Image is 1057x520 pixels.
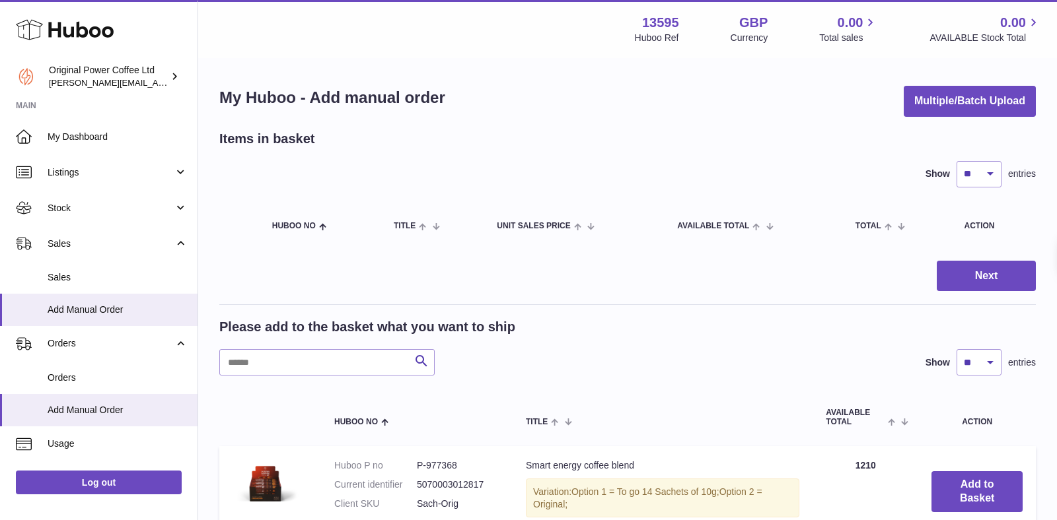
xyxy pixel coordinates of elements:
dd: Sach-Orig [417,498,499,510]
span: Total sales [819,32,878,44]
a: Log out [16,471,182,494]
div: Huboo Ref [635,32,679,44]
label: Show [926,356,950,369]
dd: P-977368 [417,459,499,472]
span: Total [856,222,881,230]
dd: 5070003012817 [417,478,499,491]
span: Huboo no [334,418,378,426]
button: Add to Basket [931,471,1023,512]
span: entries [1008,168,1036,180]
span: Huboo no [272,222,316,230]
dt: Huboo P no [334,459,417,472]
span: Orders [48,372,188,384]
button: Multiple/Batch Upload [904,86,1036,117]
img: aline@drinkpowercoffee.com [16,67,36,86]
dt: Client SKU [334,498,417,510]
span: Unit Sales Price [497,222,570,230]
label: Show [926,168,950,180]
span: Stock [48,202,174,214]
span: Option 1 = To go 14 Sachets of 10g; [571,486,719,497]
span: Option 2 = Original; [533,486,762,509]
button: Next [937,261,1036,292]
span: Orders [48,337,174,350]
div: Action [965,222,1023,230]
h2: Please add to the basket what you want to ship [219,318,515,336]
span: My Dashboard [48,131,188,143]
span: Usage [48,438,188,450]
span: Sales [48,238,174,250]
span: Add Manual Order [48,304,188,316]
span: AVAILABLE Stock Total [929,32,1041,44]
span: AVAILABLE Total [677,222,749,230]
span: Add Manual Order [48,404,188,416]
span: Listings [48,166,174,179]
span: AVAILABLE Total [826,408,885,426]
div: Currency [731,32,768,44]
span: 0.00 [838,14,863,32]
span: entries [1008,356,1036,369]
a: 0.00 AVAILABLE Stock Total [929,14,1041,44]
dt: Current identifier [334,478,417,491]
span: Title [394,222,416,230]
strong: 13595 [642,14,679,32]
strong: GBP [739,14,768,32]
span: Title [526,418,548,426]
h1: My Huboo - Add manual order [219,87,445,108]
a: 0.00 Total sales [819,14,878,44]
div: Variation: [526,478,799,518]
h2: Items in basket [219,130,315,148]
span: 0.00 [1000,14,1026,32]
span: [PERSON_NAME][EMAIL_ADDRESS][DOMAIN_NAME] [49,77,265,88]
div: Original Power Coffee Ltd [49,64,168,89]
th: Action [918,395,1036,439]
span: Sales [48,271,188,284]
img: Smart energy coffee blend [233,459,299,509]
